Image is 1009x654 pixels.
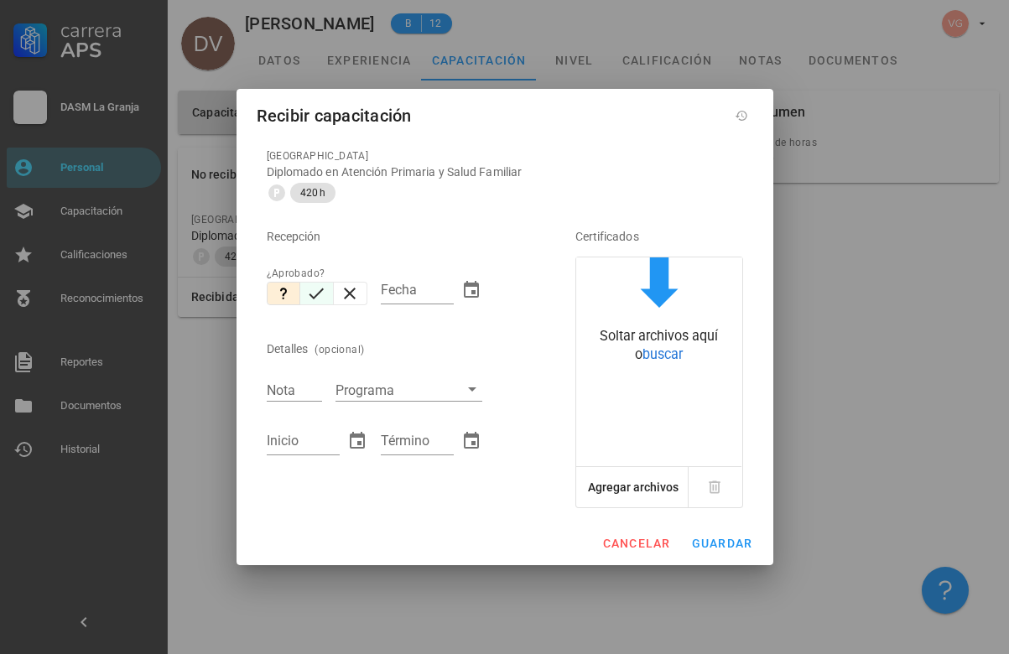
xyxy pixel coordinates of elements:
div: Certificados [575,216,743,257]
span: buscar [642,346,683,362]
span: [GEOGRAPHIC_DATA] [267,150,369,162]
div: ¿Aprobado? [267,265,368,282]
div: Soltar archivos aquí o [576,327,742,365]
span: cancelar [601,537,670,550]
button: guardar [684,528,760,558]
button: Soltar archivos aquí obuscar [576,257,742,369]
span: 420 h [300,183,326,203]
button: cancelar [595,528,677,558]
div: (opcional) [315,341,364,358]
span: guardar [691,537,753,550]
div: Recibir capacitación [257,102,412,129]
div: Detalles [267,329,309,369]
button: Agregar archivos [584,467,683,507]
button: Agregar archivos [576,467,689,507]
div: Recepción [267,216,528,257]
div: Diplomado en Atención Primaria y Salud Familiar [267,164,743,179]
